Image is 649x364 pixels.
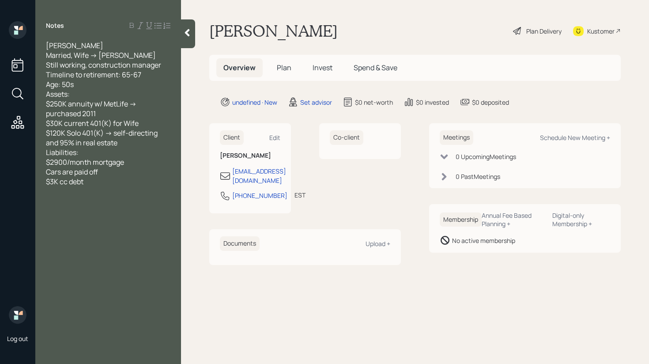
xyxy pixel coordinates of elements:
div: $0 deposited [472,98,509,107]
span: $2900/month mortgage [46,157,124,167]
div: Plan Delivery [526,27,562,36]
span: Timeline to retirement: 65-67 [46,70,141,80]
span: Overview [223,63,256,72]
h6: Documents [220,236,260,251]
div: undefined · New [232,98,277,107]
h6: [PERSON_NAME] [220,152,280,159]
div: Kustomer [587,27,615,36]
span: $250K annuity w/ MetLife -> purchased 2011 [46,99,138,118]
span: $120K Solo 401(K) -> self-directing and 95% in real estate [46,128,159,148]
div: EST [294,190,306,200]
span: Assets: [46,89,70,99]
span: Invest [313,63,332,72]
div: Log out [7,334,28,343]
span: $30K current 401(K) for Wife [46,118,139,128]
div: Schedule New Meeting + [540,133,610,142]
div: 0 Upcoming Meeting s [456,152,516,161]
div: Edit [269,133,280,142]
div: $0 net-worth [355,98,393,107]
div: Set advisor [300,98,332,107]
span: Still working, construction manager [46,60,161,70]
h1: [PERSON_NAME] [209,21,338,41]
span: Spend & Save [354,63,397,72]
img: retirable_logo.png [9,306,26,324]
h6: Meetings [440,130,473,145]
span: Liabilities: [46,148,79,157]
div: No active membership [452,236,515,245]
span: Plan [277,63,291,72]
span: Married, Wife -> [PERSON_NAME] [46,50,156,60]
div: [EMAIL_ADDRESS][DOMAIN_NAME] [232,167,286,185]
div: Digital-only Membership + [552,211,610,228]
h6: Client [220,130,244,145]
label: Notes [46,21,64,30]
span: Age: 50s [46,80,74,89]
div: Upload + [366,239,390,248]
div: $0 invested [416,98,449,107]
h6: Co-client [330,130,363,145]
h6: Membership [440,212,482,227]
div: [PHONE_NUMBER] [232,191,287,200]
div: 0 Past Meeting s [456,172,500,181]
span: [PERSON_NAME] [46,41,103,50]
span: $3K cc debt [46,177,83,186]
div: Annual Fee Based Planning + [482,211,545,228]
span: Cars are paid off [46,167,98,177]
